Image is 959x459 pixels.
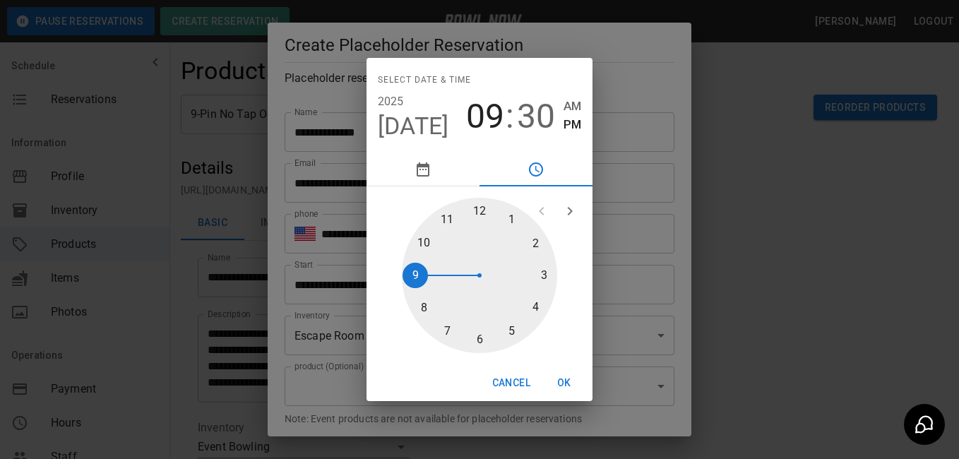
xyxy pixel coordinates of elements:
[506,97,514,136] span: :
[378,112,449,141] button: [DATE]
[517,97,555,136] button: 30
[542,370,587,396] button: OK
[480,153,592,186] button: pick time
[564,97,581,116] button: AM
[378,69,471,92] span: Select date & time
[378,92,404,112] button: 2025
[466,97,504,136] button: 09
[367,153,480,186] button: pick date
[564,115,581,134] button: PM
[487,370,536,396] button: Cancel
[556,197,584,225] button: open next view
